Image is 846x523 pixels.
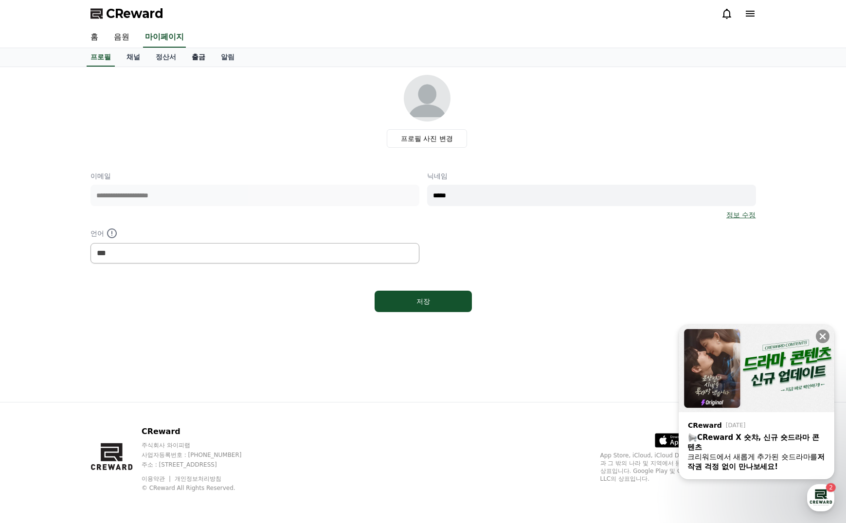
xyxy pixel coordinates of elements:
a: 알림 [213,48,242,67]
a: 프로필 [87,48,115,67]
a: 이용약관 [142,475,172,482]
p: 주식회사 와이피랩 [142,441,260,449]
span: 홈 [31,323,36,331]
a: 홈 [83,27,106,48]
span: 대화 [89,323,101,331]
p: CReward [142,426,260,437]
span: 2 [99,308,102,315]
p: 주소 : [STREET_ADDRESS] [142,461,260,469]
a: 채널 [119,48,148,67]
a: 정보 수정 [726,210,756,220]
a: 출금 [184,48,213,67]
button: 저장 [375,291,472,312]
p: 닉네임 [427,171,756,181]
div: 저장 [394,296,452,306]
a: 홈 [3,308,64,332]
a: 정산서 [148,48,184,67]
a: 음원 [106,27,137,48]
span: CReward [106,6,163,21]
span: 설정 [150,323,162,331]
a: 설정 [126,308,187,332]
img: profile_image [404,75,450,122]
label: 프로필 사진 변경 [387,129,467,148]
p: © CReward All Rights Reserved. [142,484,260,492]
a: 2대화 [64,308,126,332]
p: 언어 [90,227,419,239]
p: 이메일 [90,171,419,181]
a: 개인정보처리방침 [175,475,221,482]
p: App Store, iCloud, iCloud Drive 및 iTunes Store는 미국과 그 밖의 나라 및 지역에서 등록된 Apple Inc.의 서비스 상표입니다. Goo... [600,452,756,483]
a: CReward [90,6,163,21]
a: 마이페이지 [143,27,186,48]
p: 사업자등록번호 : [PHONE_NUMBER] [142,451,260,459]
